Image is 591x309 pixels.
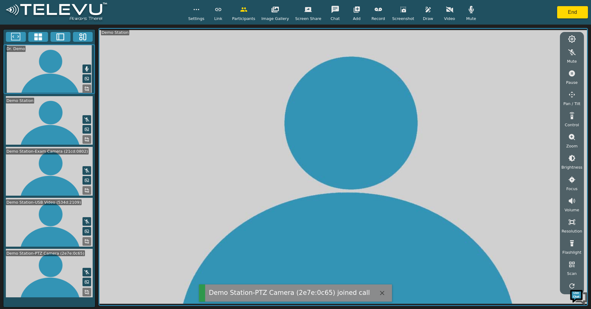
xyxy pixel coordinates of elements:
button: Replace Feed [82,186,91,195]
button: Picture in Picture [82,176,91,185]
span: Add [353,16,361,22]
span: Mute [567,58,577,64]
textarea: Type your message and hit 'Enter' [3,168,117,189]
span: Focus [566,186,578,192]
span: Scan [567,271,577,276]
span: Control [565,122,579,128]
span: Participants [232,16,255,22]
img: d_736959983_company_1615157101543_736959983 [10,29,26,44]
span: Link [214,16,222,22]
button: Picture in Picture [82,74,91,83]
div: Demo Station [101,29,129,35]
span: Zoom [566,143,577,149]
button: Replace Feed [82,288,91,296]
span: Screen Share [295,16,321,22]
button: Picture in Picture [82,227,91,236]
span: Brightness [561,164,582,170]
div: Demo Station-PTZ Camera (2e7e:0c65) joined call [209,288,370,298]
span: Draw [423,16,433,22]
div: Minimize live chat window [101,3,116,18]
span: Pause [566,80,578,85]
span: Video [444,16,455,22]
div: Demo Station-Exam Camera (21cd:0802) [6,148,89,154]
div: Demo Station-PTZ Camera (2e7e:0c65) [6,250,85,256]
button: Mute [82,268,91,276]
button: Three Window Medium [73,32,93,42]
button: Two Window Medium [50,32,70,42]
button: Replace Feed [82,135,91,144]
button: Mute [82,115,91,124]
span: We're online! [36,77,85,139]
div: Chat with us now [32,32,103,40]
img: logoWhite.png [3,1,110,24]
span: Record [372,16,385,22]
button: Picture in Picture [82,278,91,286]
span: Resolution [561,228,582,234]
button: Mute [82,65,91,73]
button: 4x4 [28,32,48,42]
span: Pan / Tilt [563,101,580,107]
button: Replace Feed [82,237,91,246]
div: Dr. Demo [6,46,26,52]
span: Flashlight [562,249,581,255]
span: Image Gallery [261,16,289,22]
button: Fullscreen [6,32,26,42]
span: Mute [466,16,476,22]
button: Picture in Picture [82,125,91,134]
span: Settings [188,16,204,22]
button: Replace Feed [82,84,91,93]
button: Mute [82,217,91,226]
button: Mute [82,166,91,175]
span: Volume [565,207,579,213]
span: Screenshot [392,16,414,22]
div: Demo Station [6,98,34,104]
div: Demo Station-USB Video (534d:2109) [6,199,82,205]
button: End [557,6,588,18]
img: Chat Widget [569,287,588,306]
span: Chat [331,16,340,22]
